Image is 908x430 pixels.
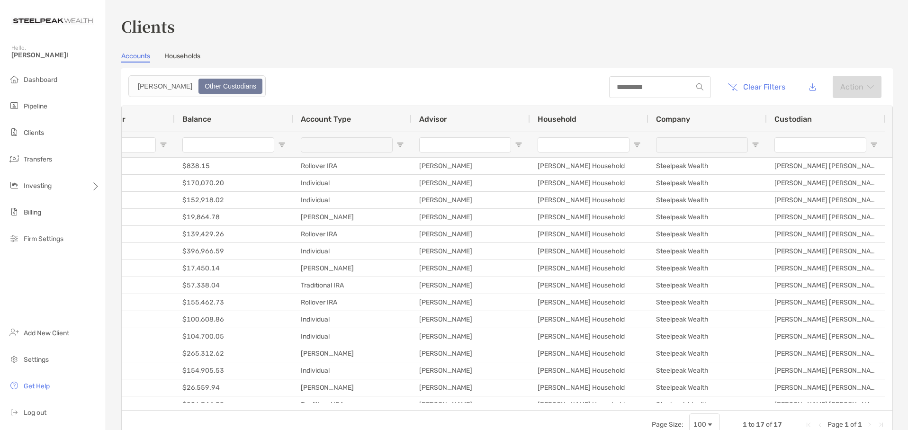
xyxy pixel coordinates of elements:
span: [PERSON_NAME]! [11,51,100,59]
div: Steelpeak Wealth [648,294,767,311]
a: Accounts [121,52,150,63]
div: [PERSON_NAME] [412,345,530,362]
div: [PERSON_NAME] [PERSON_NAME] [767,192,885,208]
button: Open Filter Menu [278,141,286,149]
div: [PERSON_NAME] Household [530,294,648,311]
span: 1 [858,421,862,429]
span: of [766,421,772,429]
div: [PERSON_NAME] [PERSON_NAME] [767,277,885,294]
div: Steelpeak Wealth [648,226,767,242]
span: 1 [845,421,849,429]
div: [PERSON_NAME] [PERSON_NAME] [767,362,885,379]
div: [PERSON_NAME] [PERSON_NAME] [767,260,885,277]
span: Clients [24,129,44,137]
div: Individual [293,311,412,328]
div: Steelpeak Wealth [648,328,767,345]
div: [PERSON_NAME] [PERSON_NAME] [767,379,885,396]
div: [PERSON_NAME] [PERSON_NAME] [767,396,885,413]
div: $100,608.86 [175,311,293,328]
span: Company [656,115,690,124]
div: [PERSON_NAME] [PERSON_NAME] [767,328,885,345]
span: Page [827,421,843,429]
span: Get Help [24,382,50,390]
button: Open Filter Menu [515,141,522,149]
span: Firm Settings [24,235,63,243]
div: [PERSON_NAME] [412,328,530,345]
div: Steelpeak Wealth [648,158,767,174]
img: arrow [867,85,874,90]
div: [PERSON_NAME] [412,294,530,311]
div: Individual [293,175,412,191]
span: Billing [24,208,41,216]
div: [PERSON_NAME] [293,260,412,277]
img: dashboard icon [9,73,20,85]
span: to [748,421,755,429]
button: Open Filter Menu [160,141,167,149]
span: Add New Client [24,329,69,337]
span: Pipeline [24,102,47,110]
div: [PERSON_NAME] Household [530,345,648,362]
span: Advisor [419,115,447,124]
img: settings icon [9,353,20,365]
div: [PERSON_NAME] Household [530,396,648,413]
div: $139,429.26 [175,226,293,242]
span: 1 [743,421,747,429]
div: [PERSON_NAME] [PERSON_NAME] [767,226,885,242]
input: Household Filter Input [538,137,629,152]
div: Steelpeak Wealth [648,396,767,413]
div: [PERSON_NAME] [412,396,530,413]
div: $104,700.05 [175,328,293,345]
span: 17 [756,421,764,429]
div: $265,312.62 [175,345,293,362]
div: Other Custodians [199,80,261,93]
div: [PERSON_NAME] Household [530,175,648,191]
div: [PERSON_NAME] [PERSON_NAME] [767,158,885,174]
div: Rollover IRA [293,294,412,311]
div: Page Size: [652,421,683,429]
div: [PERSON_NAME] [412,226,530,242]
div: [PERSON_NAME] Household [530,209,648,225]
div: Last Page [877,421,885,429]
div: $170,070.20 [175,175,293,191]
div: $155,462.73 [175,294,293,311]
div: Individual [293,243,412,260]
div: Steelpeak Wealth [648,362,767,379]
div: [PERSON_NAME] [293,379,412,396]
div: Rollover IRA [293,226,412,242]
button: Open Filter Menu [752,141,759,149]
div: Traditional IRA [293,396,412,413]
div: Zoe [133,80,198,93]
div: First Page [805,421,812,429]
img: transfers icon [9,153,20,164]
div: [PERSON_NAME] Household [530,311,648,328]
button: Actionarrow [833,76,881,98]
div: $152,918.02 [175,192,293,208]
div: [PERSON_NAME] [PERSON_NAME] [767,175,885,191]
img: add_new_client icon [9,327,20,338]
div: Steelpeak Wealth [648,209,767,225]
div: [PERSON_NAME] Household [530,260,648,277]
div: [PERSON_NAME] [412,192,530,208]
div: Steelpeak Wealth [648,379,767,396]
div: [PERSON_NAME] Household [530,226,648,242]
div: [PERSON_NAME] [PERSON_NAME] [767,294,885,311]
div: [PERSON_NAME] [412,277,530,294]
div: [PERSON_NAME] Household [530,379,648,396]
div: [PERSON_NAME] Household [530,243,648,260]
div: Next Page [866,421,873,429]
div: $26,559.94 [175,379,293,396]
img: get-help icon [9,380,20,391]
div: [PERSON_NAME] [PERSON_NAME] [767,243,885,260]
div: [PERSON_NAME] Household [530,158,648,174]
div: Steelpeak Wealth [648,345,767,362]
img: Zoe Logo [11,4,94,38]
img: firm-settings icon [9,233,20,244]
div: [PERSON_NAME] [412,158,530,174]
div: Individual [293,362,412,379]
span: Transfers [24,155,52,163]
div: Steelpeak Wealth [648,175,767,191]
span: Balance [182,115,211,124]
div: $838.15 [175,158,293,174]
div: [PERSON_NAME] [412,379,530,396]
a: Households [164,52,200,63]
